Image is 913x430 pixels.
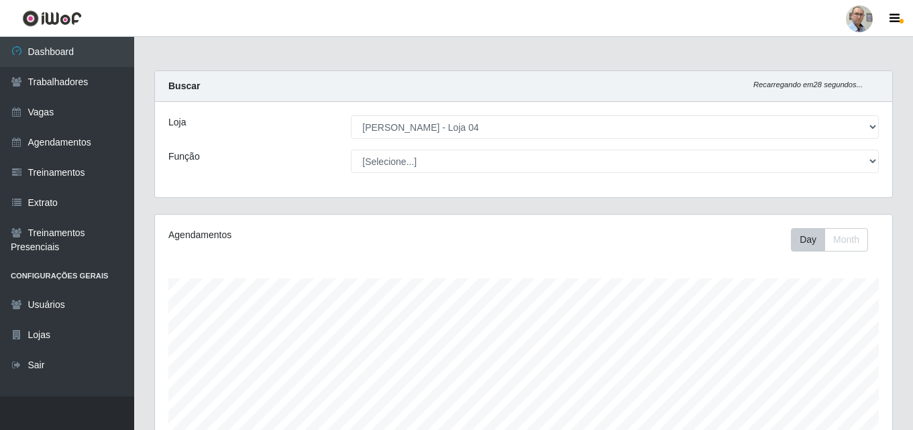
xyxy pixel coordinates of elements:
[824,228,868,252] button: Month
[168,150,200,164] label: Função
[168,115,186,129] label: Loja
[22,10,82,27] img: CoreUI Logo
[168,228,453,242] div: Agendamentos
[791,228,825,252] button: Day
[168,80,200,91] strong: Buscar
[791,228,868,252] div: First group
[753,80,863,89] i: Recarregando em 28 segundos...
[791,228,879,252] div: Toolbar with button groups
